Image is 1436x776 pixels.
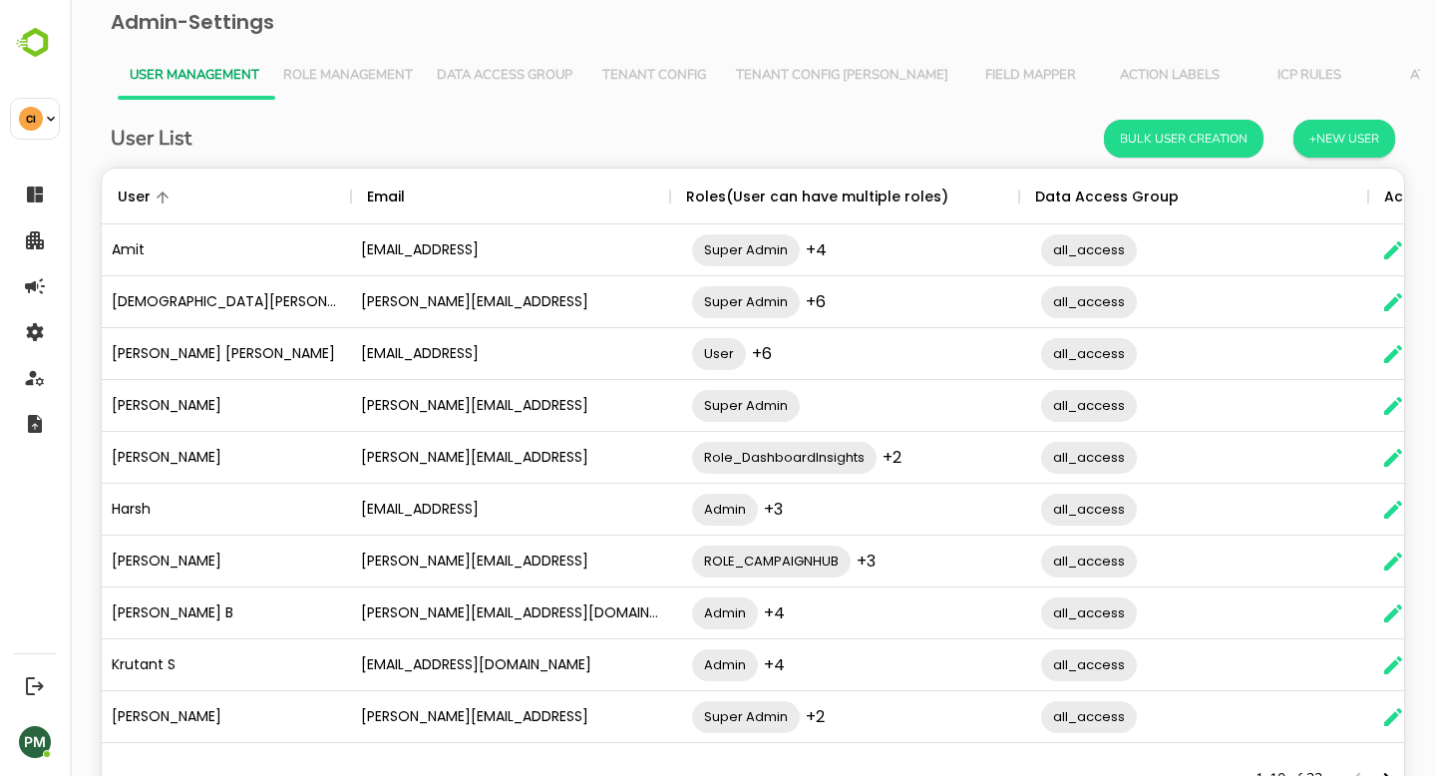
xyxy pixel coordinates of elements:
span: Tenant Config [PERSON_NAME] [666,68,879,84]
div: [DEMOGRAPHIC_DATA][PERSON_NAME][DEMOGRAPHIC_DATA] [32,276,281,328]
div: Email [297,169,335,224]
div: PM [19,726,51,758]
div: [PERSON_NAME] [32,380,281,432]
div: [EMAIL_ADDRESS] [281,484,600,536]
div: [PERSON_NAME] B [32,587,281,639]
span: User Management [60,68,189,84]
span: ROLE_CAMPAIGNHUB [622,550,781,573]
span: all_access [971,498,1067,521]
span: all_access [971,394,1067,417]
div: Amit [32,224,281,276]
span: +3 [694,498,713,521]
h6: User List [41,123,122,155]
span: all_access [971,446,1067,469]
span: all_access [971,238,1067,261]
span: +4 [736,238,757,261]
div: [PERSON_NAME][EMAIL_ADDRESS] [281,276,600,328]
span: Action Labels [1042,68,1158,84]
span: Role_DashboardInsights [622,446,807,469]
div: [PERSON_NAME] [PERSON_NAME] [32,328,281,380]
span: all_access [971,550,1067,573]
span: Tenant Config [527,68,642,84]
div: Vertical tabs example [48,52,1318,100]
span: Admin [622,601,688,624]
button: Sort [335,186,359,209]
span: all_access [971,601,1067,624]
span: Super Admin [622,394,730,417]
div: User [48,169,81,224]
span: Role Management [213,68,343,84]
span: +6 [736,290,756,313]
span: User [622,342,676,365]
span: Data Access Group [367,68,503,84]
span: +2 [813,446,832,469]
button: Sort [81,186,105,209]
div: [PERSON_NAME][EMAIL_ADDRESS] [281,691,600,743]
button: Bulk User Creation [1034,120,1194,158]
span: Admin [622,653,688,676]
span: Super Admin [622,290,730,313]
span: +3 [787,550,806,573]
span: Admin [622,498,688,521]
span: Field Mapper [902,68,1018,84]
span: all_access [971,705,1067,728]
div: [PERSON_NAME] [32,691,281,743]
div: Krutant S [32,639,281,691]
div: [PERSON_NAME][EMAIL_ADDRESS] [281,432,600,484]
div: [EMAIL_ADDRESS][DOMAIN_NAME] [281,639,600,691]
span: Super Admin [622,238,730,261]
div: Actions [1314,169,1369,224]
img: BambooboxLogoMark.f1c84d78b4c51b1a7b5f700c9845e183.svg [10,24,61,62]
button: +New User [1224,120,1325,158]
div: [EMAIL_ADDRESS] [281,224,600,276]
div: Roles(User can have multiple roles) [616,169,879,224]
span: +6 [682,342,702,365]
span: all_access [971,342,1067,365]
button: Logout [21,672,48,699]
div: CI [19,107,43,131]
div: Harsh [32,484,281,536]
div: [PERSON_NAME][EMAIL_ADDRESS] [281,380,600,432]
span: +4 [694,653,715,676]
div: [PERSON_NAME] [32,432,281,484]
span: Super Admin [622,705,730,728]
div: [PERSON_NAME] [32,536,281,587]
div: [PERSON_NAME][EMAIL_ADDRESS] [281,536,600,587]
span: all_access [971,290,1067,313]
div: [EMAIL_ADDRESS] [281,328,600,380]
span: +2 [736,705,755,728]
span: +4 [694,601,715,624]
span: all_access [971,653,1067,676]
div: Data Access Group [965,169,1109,224]
div: [PERSON_NAME][EMAIL_ADDRESS][DOMAIN_NAME] [281,587,600,639]
span: ICP Rules [1182,68,1297,84]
